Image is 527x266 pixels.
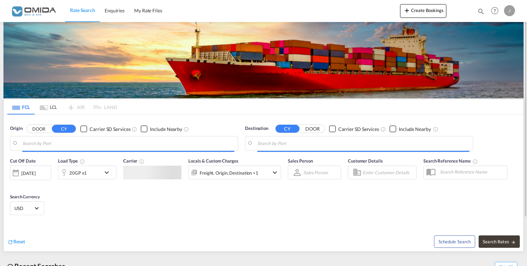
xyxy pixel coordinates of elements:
md-icon: The selected Trucker/Carrierwill be displayed in the rate results If the rates are from another f... [139,159,144,164]
div: Help [489,5,504,17]
input: Search Reference Name [436,167,507,177]
div: J [504,5,515,16]
span: Help [489,5,501,16]
input: Enter Customer Details [363,167,414,178]
div: 20GP x1icon-chevron-down [58,166,116,179]
button: DOOR [27,125,51,133]
md-select: Select Currency: $ USDUnited States Dollar [14,203,40,213]
span: Search Reference Name [423,158,478,164]
span: My Rate Files [134,8,162,13]
md-icon: icon-magnify [477,8,485,15]
md-icon: icon-chevron-down [271,168,279,177]
span: Search Currency [10,194,40,199]
md-pagination-wrapper: Use the left and right arrow keys to navigate between tabs [7,99,117,114]
div: Freight Origin Destination Factory Stuffing [200,168,258,178]
md-checkbox: Checkbox No Ink [329,125,379,132]
md-icon: icon-refresh [7,239,13,245]
md-icon: icon-arrow-right [511,240,516,245]
md-icon: Unchecked: Search for CY (Container Yard) services for all selected carriers.Checked : Search for... [380,126,386,132]
span: USD [14,205,34,211]
button: Note: By default Schedule search will only considerorigin ports, destination ports and cut off da... [434,235,475,248]
img: LCL+%26+FCL+BACKGROUND.png [3,22,524,98]
div: Freight Origin Destination Factory Stuffingicon-chevron-down [188,166,281,179]
span: Destination [245,125,268,132]
span: Locals & Custom Charges [188,158,238,164]
input: Search by Port [257,138,469,148]
md-icon: Unchecked: Search for CY (Container Yard) services for all selected carriers.Checked : Search for... [132,126,137,132]
md-icon: icon-chevron-down [103,168,114,177]
div: [DATE] [10,166,51,180]
div: Origin DOOR CY Checkbox No InkUnchecked: Search for CY (Container Yard) services for all selected... [4,115,523,251]
md-checkbox: Checkbox No Ink [389,125,431,132]
img: 459c566038e111ed959c4fc4f0a4b274.png [10,3,57,19]
span: Rate Search [70,7,95,13]
button: DOOR [301,125,325,133]
button: CY [52,125,76,133]
span: Reset [13,239,25,244]
md-icon: icon-information-outline [80,159,85,164]
md-tab-item: FCL [7,99,35,114]
span: Sales Person [288,158,313,164]
md-checkbox: Checkbox No Ink [80,125,130,132]
span: Enquiries [105,8,125,13]
md-icon: icon-plus 400-fg [403,6,411,14]
div: icon-magnify [477,8,485,18]
md-datepicker: Select [10,179,15,189]
div: [DATE] [21,170,35,176]
div: 20GP x1 [69,168,87,178]
span: Customer Details [348,158,383,164]
span: Load Type [58,158,85,164]
md-icon: Your search will be saved by the below given name [472,159,478,164]
span: Cut Off Date [10,158,36,164]
md-select: Sales Person [303,168,329,178]
button: icon-plus 400-fgCreate Bookings [400,4,446,18]
button: CY [276,125,300,133]
button: Search Ratesicon-arrow-right [479,235,520,248]
md-icon: Unchecked: Ignores neighbouring ports when fetching rates.Checked : Includes neighbouring ports w... [433,126,438,132]
md-checkbox: Checkbox No Ink [141,125,182,132]
div: Carrier SD Services [338,126,379,133]
span: Search Rates [483,239,516,244]
span: Carrier [123,158,144,164]
md-icon: Unchecked: Ignores neighbouring ports when fetching rates.Checked : Includes neighbouring ports w... [184,126,189,132]
div: icon-refreshReset [7,238,25,246]
md-tab-item: LCL [35,99,62,114]
input: Search by Port [22,138,234,148]
span: Origin [10,125,22,132]
div: Include Nearby [150,126,182,133]
div: Carrier SD Services [90,126,130,133]
div: Include Nearby [399,126,431,133]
